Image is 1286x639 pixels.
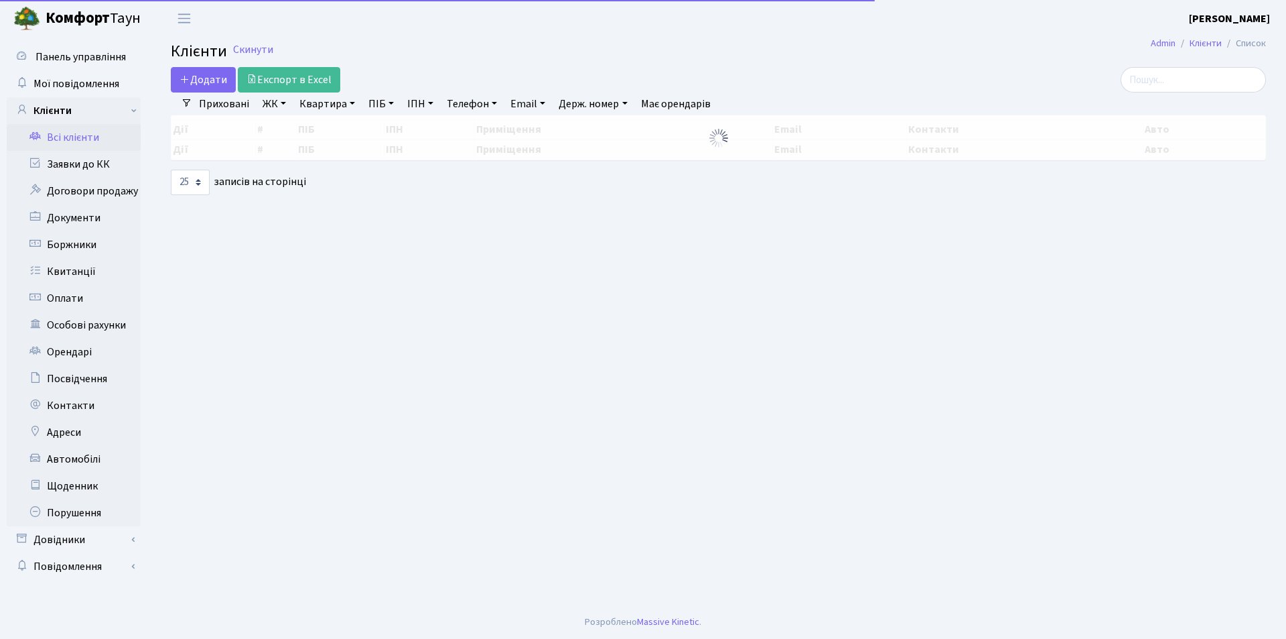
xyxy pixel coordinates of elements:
a: Держ. номер [553,93,632,115]
a: Особові рахунки [7,312,141,339]
a: Скинути [233,44,273,56]
a: Телефон [441,93,502,115]
a: Email [505,93,551,115]
a: Панель управління [7,44,141,70]
a: ПІБ [363,93,399,115]
a: Довідники [7,526,141,553]
a: Приховані [194,93,255,115]
a: [PERSON_NAME] [1189,11,1270,27]
a: ІПН [402,93,439,115]
b: [PERSON_NAME] [1189,11,1270,26]
img: Обробка... [708,127,729,149]
a: Admin [1151,36,1175,50]
span: Клієнти [171,40,227,63]
div: Розроблено . [585,615,701,630]
a: Заявки до КК [7,151,141,178]
span: Мої повідомлення [33,76,119,91]
a: Автомобілі [7,446,141,473]
img: logo.png [13,5,40,32]
a: Додати [171,67,236,93]
a: Massive Kinetic [637,615,699,629]
a: Документи [7,205,141,231]
a: Щоденник [7,473,141,500]
a: Адреси [7,419,141,446]
a: Має орендарів [636,93,716,115]
a: Посвідчення [7,365,141,392]
a: Квартира [294,93,360,115]
span: Таун [46,7,141,30]
input: Пошук... [1121,67,1266,93]
a: Клієнти [1190,36,1222,50]
a: Орендарі [7,339,141,365]
b: Комфорт [46,7,110,29]
a: Договори продажу [7,178,141,205]
a: Квитанції [7,258,141,285]
li: Список [1222,36,1266,51]
button: Переключити навігацію [167,7,201,30]
a: Повідомлення [7,553,141,580]
a: Клієнти [7,97,141,124]
span: Панель управління [35,50,126,64]
a: Експорт в Excel [238,67,340,93]
label: записів на сторінці [171,170,306,195]
select: записів на сторінці [171,170,210,195]
a: Порушення [7,500,141,526]
a: ЖК [257,93,291,115]
a: Мої повідомлення [7,70,141,97]
a: Контакти [7,392,141,419]
a: Боржники [7,231,141,258]
a: Всі клієнти [7,124,141,151]
span: Додати [180,72,227,87]
a: Оплати [7,285,141,312]
nav: breadcrumb [1131,30,1286,58]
